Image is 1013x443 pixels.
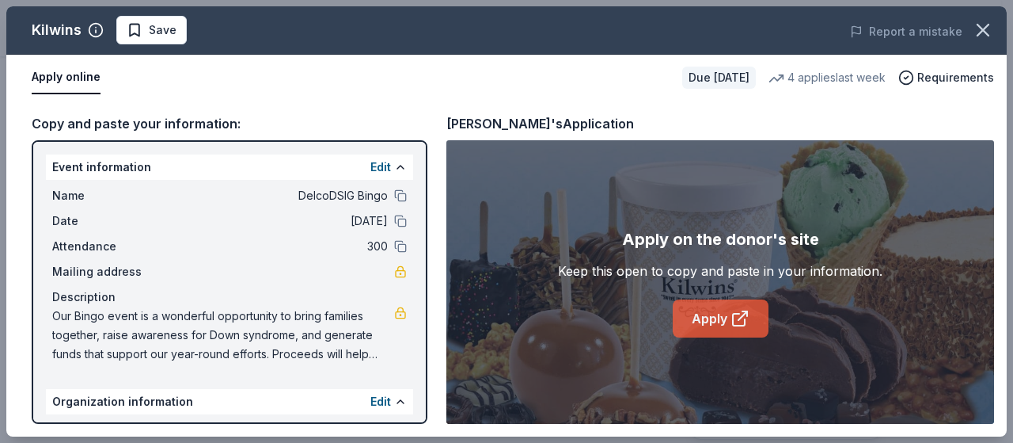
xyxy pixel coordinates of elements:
div: 4 applies last week [768,68,886,87]
button: Edit [370,158,391,177]
button: Report a mistake [850,22,962,41]
span: Name [52,421,158,440]
span: Down Syndrome Interest Group Of [US_STATE][GEOGRAPHIC_DATA] [158,421,388,440]
div: Copy and paste your information: [32,113,427,134]
span: Attendance [52,237,158,256]
span: DelcoDSIG Bingo [158,186,388,205]
div: Event information [46,155,413,180]
span: [DATE] [158,212,388,231]
div: Kilwins [32,17,82,43]
button: Requirements [898,68,994,87]
span: Requirements [917,68,994,87]
button: Apply online [32,61,101,94]
div: Keep this open to copy and paste in your information. [558,262,882,281]
button: Save [116,16,187,44]
button: Edit [370,392,391,411]
span: Mailing address [52,262,158,281]
span: Name [52,186,158,205]
div: [PERSON_NAME]'s Application [446,113,634,134]
div: Due [DATE] [682,67,756,89]
a: Apply [673,300,768,338]
div: Description [52,288,407,307]
span: Our Bingo event is a wonderful opportunity to bring families together, raise awareness for Down s... [52,307,394,364]
span: 300 [158,237,388,256]
span: Save [149,21,176,40]
div: Apply on the donor's site [622,227,819,252]
span: Date [52,212,158,231]
div: Organization information [46,389,413,414]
